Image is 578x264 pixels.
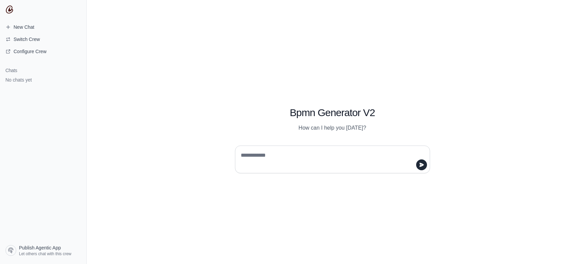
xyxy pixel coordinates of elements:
span: New Chat [14,24,34,30]
span: Publish Agentic App [19,244,61,251]
span: Let others chat with this crew [19,251,71,257]
h1: Bpmn Generator V2 [235,107,430,119]
p: How can I help you [DATE]? [235,124,430,132]
a: Publish Agentic App Let others chat with this crew [3,242,84,259]
img: CrewAI Logo [5,5,14,14]
a: New Chat [3,22,84,32]
span: Switch Crew [14,36,40,43]
span: Configure Crew [14,48,46,55]
a: Configure Crew [3,46,84,57]
button: Switch Crew [3,34,84,45]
